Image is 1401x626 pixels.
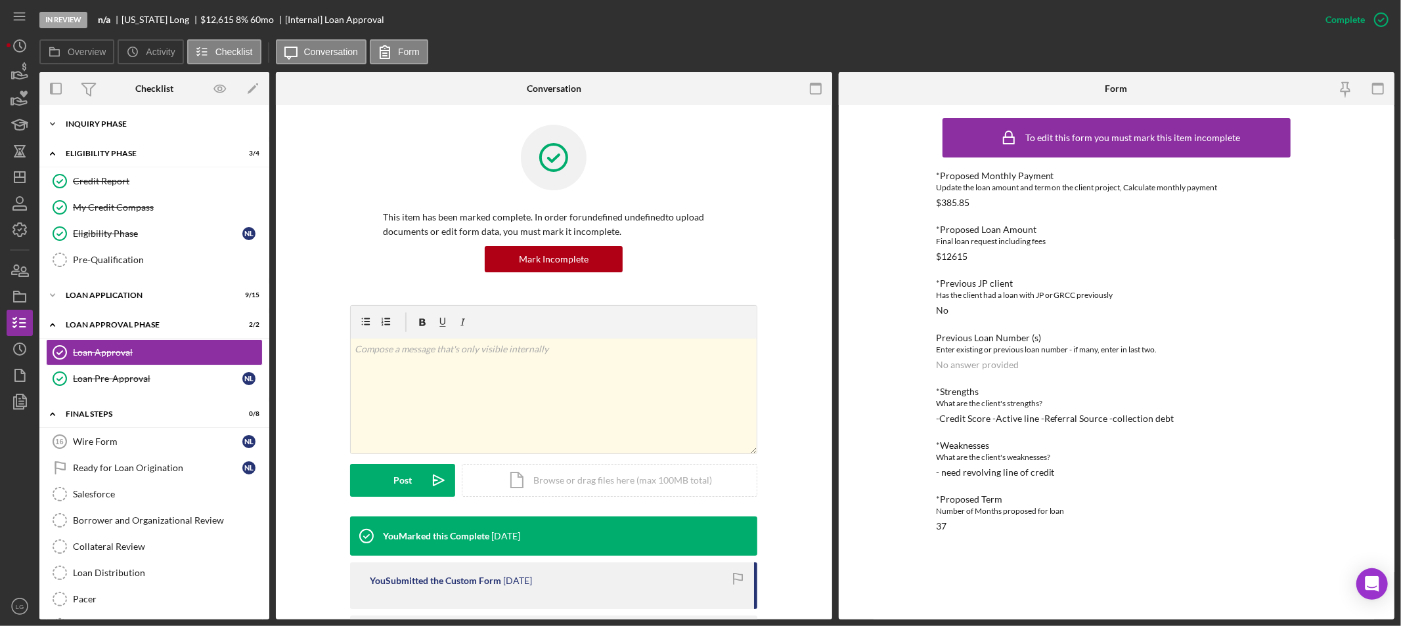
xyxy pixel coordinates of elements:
[39,12,87,28] div: In Review
[485,246,623,272] button: Mark Incomplete
[250,14,274,25] div: 60 mo
[936,413,1174,424] div: -Credit Score -Active line -Referral Source -collection debt
[46,428,263,455] a: 16Wire FormNL
[46,586,263,612] a: Pacer
[146,47,175,57] label: Activity
[1312,7,1394,33] button: Complete
[350,464,455,497] button: Post
[187,39,261,64] button: Checklist
[936,386,1297,397] div: *Strengths
[936,235,1297,248] div: Final loan request including fees
[73,594,262,604] div: Pacer
[936,505,1297,518] div: Number of Months proposed for loan
[200,14,234,25] div: $12,615
[936,305,948,316] div: No
[236,410,259,418] div: 0 / 8
[936,171,1297,181] div: *Proposed Monthly Payment
[73,489,262,499] div: Salesforce
[215,47,253,57] label: Checklist
[519,246,589,272] div: Mark Incomplete
[73,202,262,213] div: My Credit Compass
[936,181,1297,194] div: Update the loan amount and term on the client project, Calculate monthly payment
[527,83,581,94] div: Conversation
[936,343,1297,356] div: Enter existing or previous loan number - if many, enter in last two.
[66,321,227,329] div: Loan Approval Phase
[936,251,967,262] div: $12615
[276,39,367,64] button: Conversation
[46,455,263,481] a: Ready for Loan OriginationNL
[936,397,1297,410] div: What are the client's strengths?
[46,194,263,220] a: My Credit Compass
[46,168,263,194] a: Credit Report
[1025,133,1240,143] div: To edit this form you must mark this item incomplete
[236,14,248,25] div: 8 %
[46,220,263,247] a: Eligibility PhaseNL
[122,14,200,25] div: [US_STATE] Long
[383,210,724,240] p: This item has been marked complete. In order for undefined undefined to upload documents or edit ...
[46,560,263,586] a: Loan Distribution
[73,463,242,473] div: Ready for Loan Origination
[242,435,256,448] div: N L
[73,228,242,239] div: Eligibility Phase
[936,360,1019,370] div: No answer provided
[936,224,1297,235] div: *Proposed Loan Amount
[236,291,259,299] div: 9 / 15
[936,467,1055,478] div: - need revolving line of credit
[46,339,263,365] a: Loan Approval
[39,39,114,64] button: Overview
[1356,568,1388,600] div: Open Intercom Messenger
[398,47,420,57] label: Form
[285,14,384,25] div: [Internal] Loan Approval
[46,533,263,560] a: Collateral Review
[936,333,1297,343] div: Previous Loan Number (s)
[503,575,532,586] time: 2025-10-07 16:01
[66,291,227,299] div: Loan Application
[936,440,1297,451] div: *Weaknesses
[46,507,263,533] a: Borrower and Organizational Review
[66,150,227,157] div: Eligibility Phase
[73,373,242,384] div: Loan Pre-Approval
[66,120,253,128] div: Inquiry Phase
[55,438,63,446] tspan: 16
[242,227,256,240] div: N L
[236,150,259,157] div: 3 / 4
[1325,7,1365,33] div: Complete
[304,47,359,57] label: Conversation
[68,47,106,57] label: Overview
[73,436,242,447] div: Wire Form
[66,410,227,418] div: FINAL STEPS
[936,451,1297,464] div: What are the client's weaknesses?
[936,278,1297,289] div: *Previous JP client
[118,39,183,64] button: Activity
[936,289,1297,302] div: Has the client had a loan with JP or GRCC previously
[936,494,1297,505] div: *Proposed Term
[242,372,256,385] div: N L
[936,198,969,208] div: $385.85
[73,568,262,578] div: Loan Distribution
[7,593,33,619] button: LG
[135,83,173,94] div: Checklist
[370,39,428,64] button: Form
[73,347,262,358] div: Loan Approval
[936,521,946,532] div: 37
[491,531,520,541] time: 2025-10-07 16:01
[383,531,489,541] div: You Marked this Complete
[46,247,263,273] a: Pre-Qualification
[16,603,24,610] text: LG
[1105,83,1128,94] div: Form
[46,365,263,392] a: Loan Pre-ApprovalNL
[370,575,501,586] div: You Submitted the Custom Form
[73,176,262,186] div: Credit Report
[98,14,110,25] b: n/a
[73,541,262,552] div: Collateral Review
[393,464,412,497] div: Post
[236,321,259,329] div: 2 / 2
[73,515,262,526] div: Borrower and Organizational Review
[46,481,263,507] a: Salesforce
[73,255,262,265] div: Pre-Qualification
[242,461,256,474] div: N L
